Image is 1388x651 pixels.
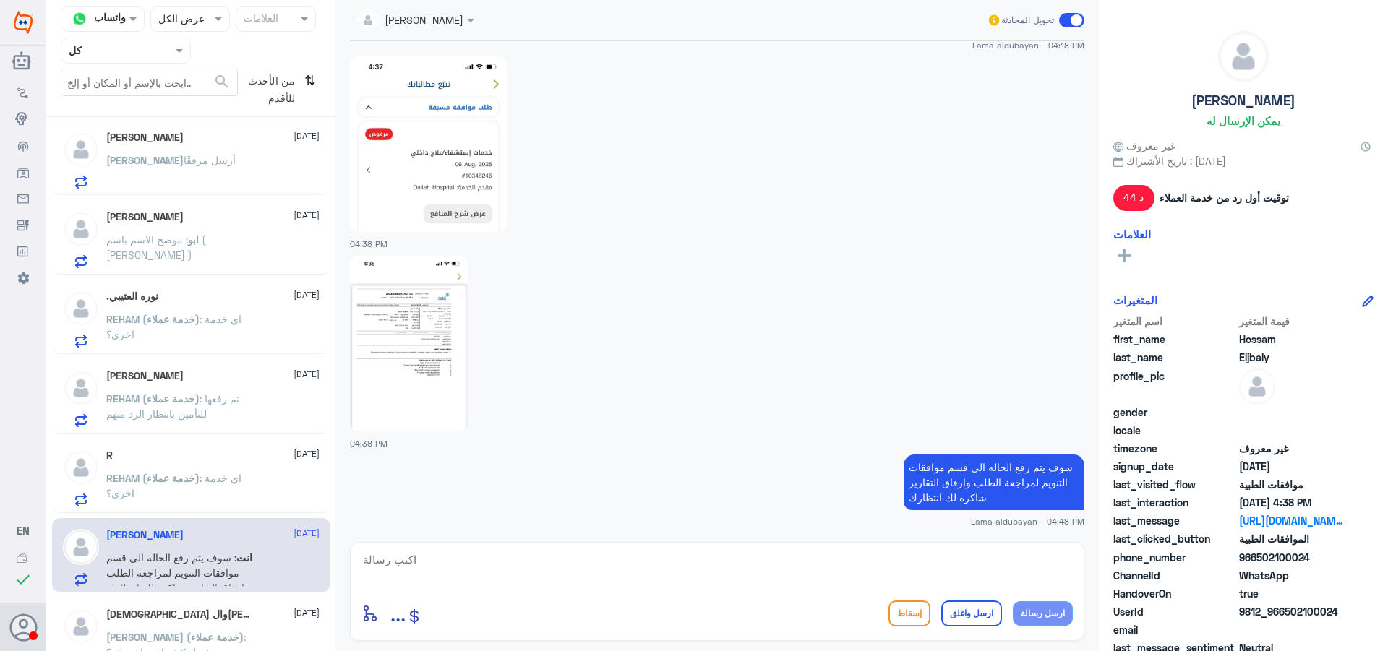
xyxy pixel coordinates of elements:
button: ... [390,597,406,629]
div: العلامات [241,10,278,29]
span: REHAM (خدمة عملاء) [106,392,200,405]
button: ارسل واغلق [941,600,1002,626]
span: 04:38 PM [350,239,387,249]
img: defaultAdmin.png [63,132,99,168]
span: [DATE] [294,606,320,619]
input: ابحث بالإسم أو المكان أو إلخ.. [61,69,237,95]
span: search [213,73,231,90]
span: : سوف يتم رفع الحاله الى قسم موافقات التنويم لمراجعة الطلب وارفاق التقارير شاكره لك انتظارك [106,551,249,594]
h5: R [106,449,113,462]
span: 2024-12-03T17:50:51.705Z [1239,459,1344,474]
span: locale [1113,423,1236,438]
i: ⇅ [304,69,316,105]
span: 44 د [1113,185,1154,211]
img: Widebot Logo [14,11,33,34]
span: غير معروف [1113,138,1175,153]
img: 1442296967102622.jpg [350,56,507,232]
span: last_interaction [1113,495,1236,510]
span: قيمة المتغير [1239,314,1344,329]
span: [DATE] [294,129,320,142]
span: phone_number [1113,550,1236,565]
span: last_visited_flow [1113,477,1236,492]
span: [DATE] [294,209,320,222]
span: 04:38 PM [350,439,387,448]
span: [DATE] [294,447,320,460]
button: إسقاط [888,600,930,626]
span: gender [1113,405,1236,420]
span: ChannelId [1113,568,1236,583]
h5: [PERSON_NAME] [1191,92,1295,109]
span: Hossam [1239,332,1344,347]
p: 13/8/2025, 4:48 PM [904,454,1084,510]
span: : موضح الاسم باسم ( [PERSON_NAME] ) [106,233,206,261]
button: ارسل رسالة [1013,601,1073,626]
span: last_message [1113,513,1236,528]
button: EN [17,523,30,538]
span: [PERSON_NAME] (خدمة عملاء) [106,631,244,643]
span: null [1239,423,1344,438]
span: Eljbaly [1239,350,1344,365]
img: defaultAdmin.png [63,211,99,247]
img: defaultAdmin.png [63,529,99,565]
span: من الأحدث للأقدم [238,69,299,111]
h5: .نوره العتيبي [106,290,158,303]
span: موافقات الطبية [1239,477,1344,492]
span: first_name [1113,332,1236,347]
span: 966502100024 [1239,550,1344,565]
span: الموافقات الطبية [1239,531,1344,546]
span: تاريخ الأشتراك : [DATE] [1113,153,1374,168]
span: توقيت أول رد من خدمة العملاء [1160,190,1289,205]
span: [PERSON_NAME] [106,154,184,166]
span: email [1113,622,1236,637]
span: 9812_966502100024 [1239,604,1344,619]
img: whatsapp.png [69,8,90,30]
span: REHAM (خدمة عملاء) [106,313,200,325]
a: [URL][DOMAIN_NAME] [1239,513,1344,528]
span: [DATE] [294,288,320,301]
span: [DATE] [294,368,320,381]
span: null [1239,622,1344,637]
span: 2 [1239,568,1344,583]
h5: سبحان الله والحمد الله [106,608,256,621]
span: UserId [1113,604,1236,619]
h6: العلامات [1113,228,1151,241]
h5: Hossam Eljbaly [106,529,184,541]
span: Lama aldubayan - 04:18 PM [972,39,1084,51]
span: اسم المتغير [1113,314,1236,329]
img: 1690006601717040.jpg [350,256,468,431]
img: defaultAdmin.png [1219,32,1268,81]
img: defaultAdmin.png [1239,368,1275,405]
button: search [213,70,231,94]
span: last_clicked_button [1113,531,1236,546]
span: true [1239,586,1344,601]
span: انت [236,551,252,564]
span: HandoverOn [1113,586,1236,601]
span: signup_date [1113,459,1236,474]
h6: المتغيرات [1113,293,1157,306]
h5: Ali Alshamrani [106,132,184,144]
span: REHAM (خدمة عملاء) [106,472,200,484]
i: check [14,571,32,588]
span: غير معروف [1239,441,1344,456]
img: defaultAdmin.png [63,449,99,486]
img: defaultAdmin.png [63,608,99,644]
span: timezone [1113,441,1236,456]
span: profile_pic [1113,368,1236,402]
h5: Ibrahim A Abdalla [106,370,184,382]
span: ... [390,600,406,626]
span: أرسل مرفقًا [184,154,236,166]
span: [DATE] [294,527,320,540]
span: تحويل المحادثة [1001,14,1054,27]
span: null [1239,405,1344,420]
span: ابو [188,233,199,246]
img: defaultAdmin.png [63,370,99,406]
img: defaultAdmin.png [63,290,99,327]
button: الصورة الشخصية [9,613,37,641]
span: Lama aldubayan - 04:48 PM [971,515,1084,527]
span: 2025-08-13T13:38:31.87Z [1239,495,1344,510]
h5: ابو نايف [106,211,184,223]
h6: يمكن الإرسال له [1207,114,1280,127]
span: EN [17,524,30,537]
span: last_name [1113,350,1236,365]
